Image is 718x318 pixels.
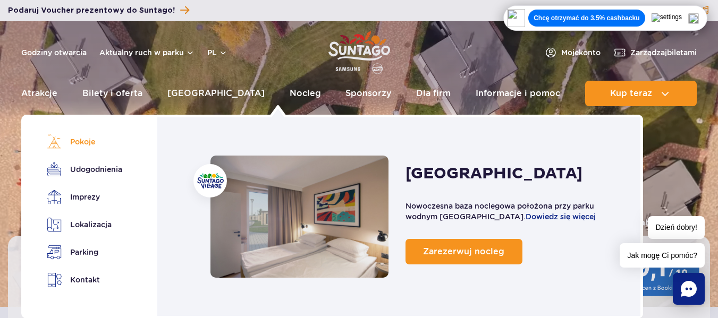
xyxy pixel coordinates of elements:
a: Sponsorzy [345,81,391,106]
a: Godziny otwarcia [21,47,87,58]
a: Imprezy [47,190,119,204]
div: Chat [673,273,705,305]
h2: [GEOGRAPHIC_DATA] [406,164,582,184]
img: Suntago [197,173,224,188]
a: Dla firm [416,81,451,106]
a: Parking [47,245,119,260]
p: Nowoczesna baza noclegowa położona przy parku wodnym [GEOGRAPHIC_DATA]. [406,201,619,222]
a: Bilety i oferta [82,81,142,106]
a: Udogodnienia [47,162,119,177]
a: Pokoje [47,134,119,149]
span: Zarezerwuj nocleg [423,246,504,256]
a: Dowiedz się więcej [526,212,596,221]
a: Lokalizacja [47,217,119,232]
a: Atrakcje [21,81,57,106]
button: Aktualny ruch w parku [99,48,195,57]
a: Informacje i pomoc [476,81,560,106]
button: Kup teraz [585,81,697,106]
a: Mojekonto [544,46,601,59]
a: Nocleg [210,156,388,278]
span: Moje konto [561,47,601,58]
a: [GEOGRAPHIC_DATA] [167,81,265,106]
span: Zarządzaj biletami [630,47,697,58]
a: Zarządzajbiletami [613,46,697,59]
a: Nocleg [290,81,321,106]
span: Dzień dobry! [648,216,705,239]
button: pl [207,47,227,58]
span: Kup teraz [610,89,652,98]
a: Kontakt [47,272,119,288]
span: Jak mogę Ci pomóc? [620,243,705,268]
a: Zarezerwuj nocleg [406,239,522,264]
